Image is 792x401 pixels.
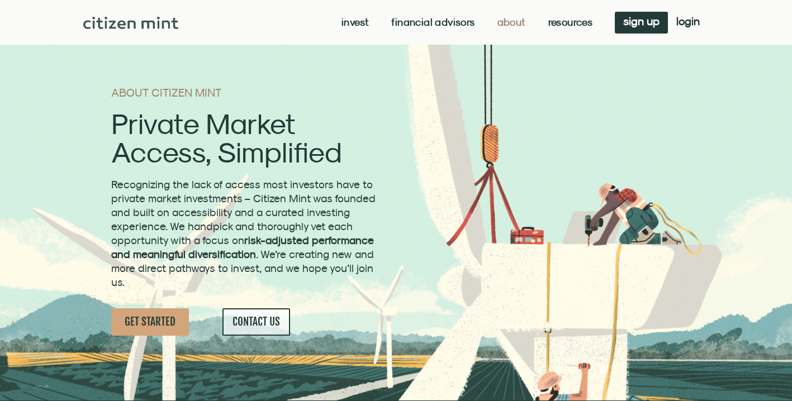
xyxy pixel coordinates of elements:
[233,315,280,329] span: CONTACT US
[623,17,660,25] span: sign up
[668,12,708,34] a: login
[111,178,376,288] span: Recognizing the lack of access most investors have to private market investments – Citizen Mint w...
[497,17,526,28] a: About
[342,17,592,28] nav: Menu
[83,17,179,29] img: Citizen Mint
[548,17,593,28] a: Resources
[125,315,176,329] span: GET STARTED
[111,234,374,260] strong: risk-adjusted performance and meaningful diversification
[342,17,369,28] a: Invest
[111,109,379,166] h2: Private Market Access, Simplified
[222,308,290,336] a: CONTACT US
[111,87,379,98] h1: ABOUT CITIZEN MINT
[615,12,668,34] a: sign up
[391,17,475,28] a: Financial Advisors
[676,17,700,25] span: login
[111,308,189,336] a: GET STARTED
